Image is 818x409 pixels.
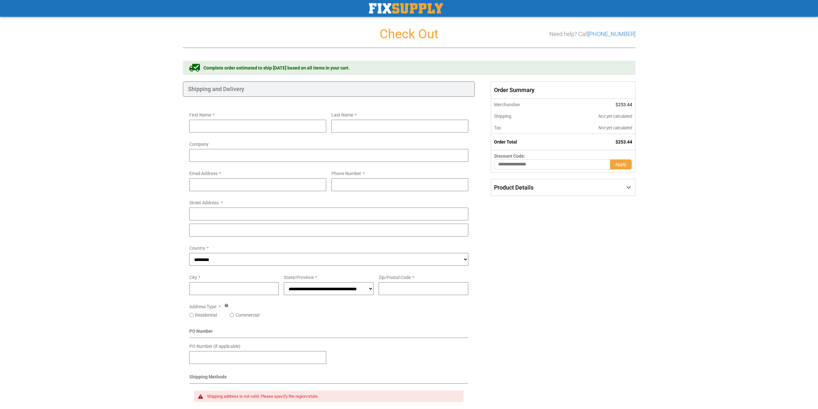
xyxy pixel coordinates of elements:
span: PO Number (if applicable) [189,344,240,349]
a: store logo [369,3,443,14]
span: Phone Number [331,171,361,176]
span: Email Address [189,171,218,176]
strong: Order Total [494,139,517,144]
span: State/Province [284,275,314,280]
th: Tax [491,122,555,134]
img: Fix Industrial Supply [369,3,443,14]
span: First Name [189,112,211,117]
h1: Check Out [183,27,635,41]
span: Order Summary [491,81,635,99]
div: Shipping address is not valid. Please specify the region/state. [207,394,457,399]
div: Shipping and Delivery [183,81,475,97]
span: Last Name [331,112,353,117]
div: PO Number [189,328,469,338]
span: Zip/Postal Code [379,275,411,280]
span: Not yet calculated [598,114,632,119]
span: Complete order estimated to ship [DATE] based on all items in your cart. [203,65,350,71]
span: Country [189,246,205,251]
span: City [189,275,197,280]
span: Shipping [494,114,511,119]
h3: Need help? Call [549,31,635,37]
span: $253.44 [616,102,632,107]
label: Residential [195,312,217,318]
span: Address Type [189,304,216,309]
span: Not yet calculated [598,125,632,130]
span: $253.44 [616,139,632,144]
button: Apply [610,159,632,170]
div: Shipping Methods [189,374,469,384]
th: Merchandise [491,99,555,110]
label: Commercial [236,312,259,318]
span: Discount Code: [494,153,525,159]
a: [PHONE_NUMBER] [588,31,635,37]
span: Street Address [189,200,219,205]
span: Apply [615,162,626,167]
span: Product Details [494,184,534,191]
span: Company [189,142,209,147]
